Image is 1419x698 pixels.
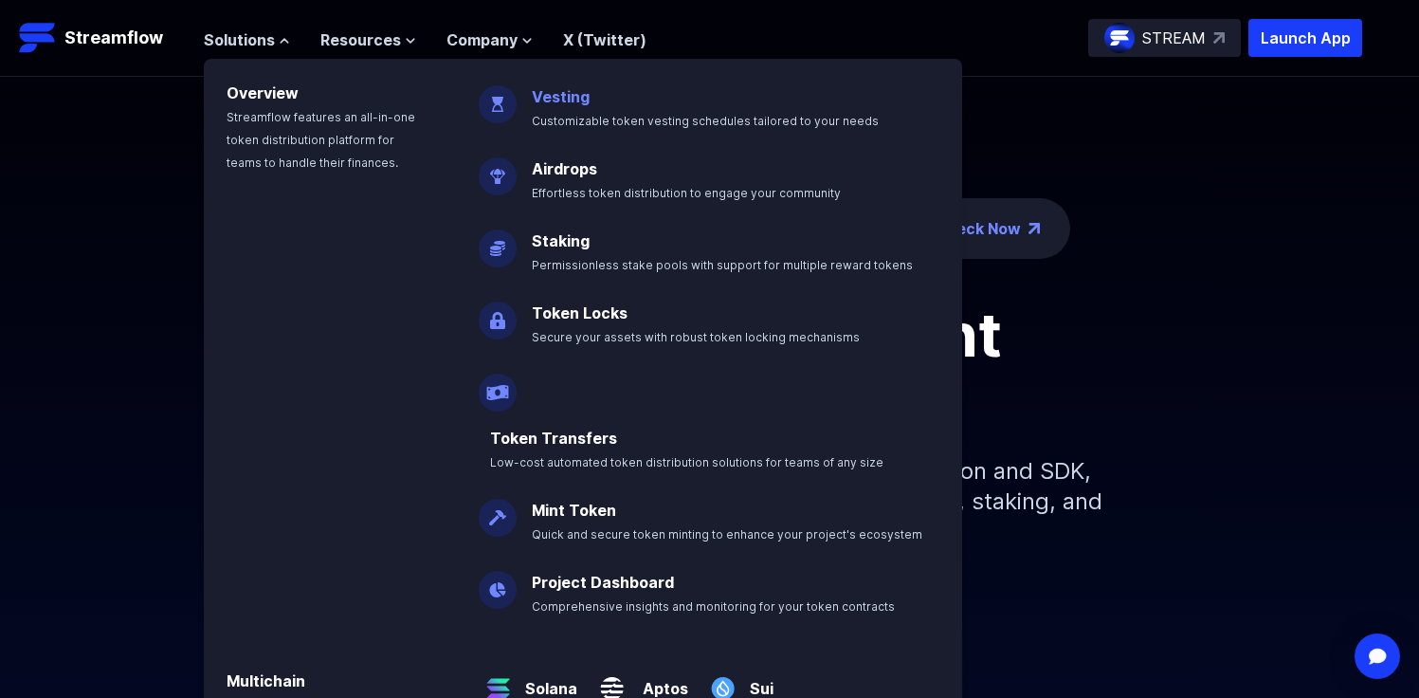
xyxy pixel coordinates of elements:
a: Token Transfers [490,429,617,448]
img: Airdrops [479,142,517,195]
a: Vesting [532,87,590,106]
p: STREAM [1142,27,1206,49]
span: Company [446,28,518,51]
span: Secure your assets with robust token locking mechanisms [532,330,860,344]
a: Project Dashboard [532,573,674,592]
button: Solutions [204,28,290,51]
img: Mint Token [479,484,517,537]
span: Quick and secure token minting to enhance your project's ecosystem [532,527,922,542]
img: top-right-arrow.svg [1213,32,1225,44]
span: Low-cost automated token distribution solutions for teams of any size [490,455,883,469]
button: Company [446,28,533,51]
p: Streamflow [64,25,163,51]
a: Token Locks [532,303,628,322]
img: Streamflow Logo [19,19,57,57]
a: Streamflow [19,19,185,57]
a: Airdrops [532,159,597,178]
span: Comprehensive insights and monitoring for your token contracts [532,599,895,614]
a: X (Twitter) [563,30,646,49]
img: Staking [479,214,517,267]
span: Streamflow features an all-in-one token distribution platform for teams to handle their finances. [227,110,415,170]
span: Resources [320,28,401,51]
img: Vesting [479,70,517,123]
img: Project Dashboard [479,556,517,609]
span: Customizable token vesting schedules tailored to your needs [532,114,879,128]
img: Token Locks [479,286,517,340]
img: top-right-arrow.png [1028,223,1040,234]
span: Solutions [204,28,275,51]
a: Mint Token [532,501,616,520]
span: Permissionless stake pools with support for multiple reward tokens [532,258,913,272]
div: Open Intercom Messenger [1355,634,1400,679]
button: Resources [320,28,416,51]
img: Payroll [479,358,517,412]
a: STREAM [1088,19,1241,57]
span: Effortless token distribution to engage your community [532,186,841,200]
a: Check Now [936,217,1021,240]
button: Launch App [1248,19,1362,57]
a: Overview [227,83,299,102]
a: Multichain [227,671,305,690]
img: streamflow-logo-circle.png [1104,23,1135,53]
a: Staking [532,231,590,250]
